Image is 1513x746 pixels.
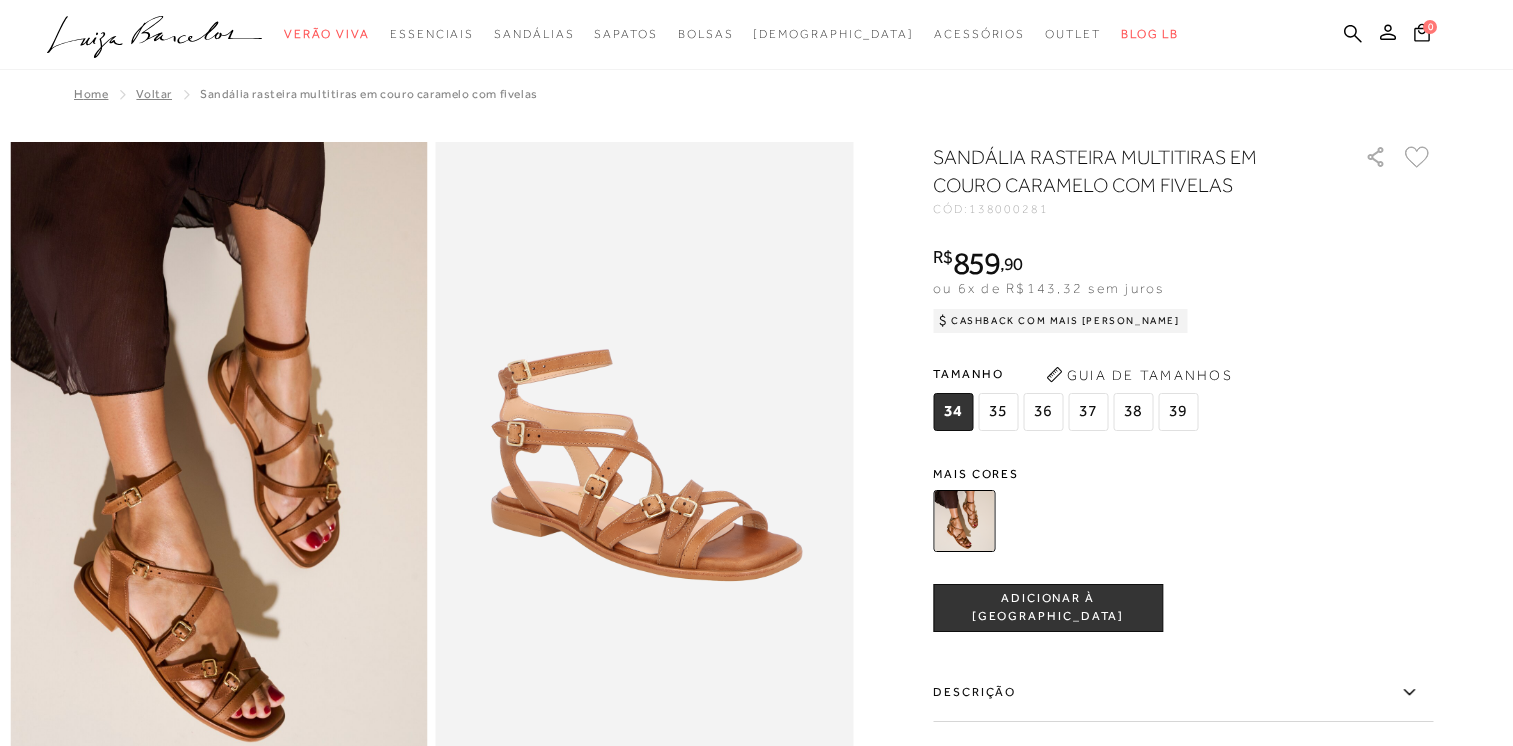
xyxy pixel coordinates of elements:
a: categoryNavScreenReaderText [494,16,574,53]
a: categoryNavScreenReaderText [390,16,474,53]
span: 90 [1004,253,1023,274]
span: Sapatos [594,27,657,41]
i: R$ [933,248,953,266]
h1: SANDÁLIA RASTEIRA MULTITIRAS EM COURO CARAMELO COM FIVELAS [933,143,1308,199]
a: Voltar [136,87,172,101]
span: 0 [1423,20,1437,34]
span: Sandálias [494,27,574,41]
a: categoryNavScreenReaderText [284,16,370,53]
span: 39 [1158,393,1198,431]
a: noSubCategoriesText [753,16,914,53]
button: Guia de Tamanhos [1039,359,1239,391]
span: 35 [978,393,1018,431]
span: 34 [933,393,973,431]
span: [DEMOGRAPHIC_DATA] [753,27,914,41]
a: categoryNavScreenReaderText [934,16,1025,53]
span: Tamanho [933,359,1203,389]
img: SANDÁLIA RASTEIRA MULTITIRAS EM COURO CARAMELO COM FIVELAS [933,490,995,552]
a: categoryNavScreenReaderText [678,16,734,53]
button: 0 [1408,22,1436,49]
div: Cashback com Mais [PERSON_NAME] [933,309,1188,333]
span: Essenciais [390,27,474,41]
span: ou 6x de R$143,32 sem juros [933,280,1164,296]
span: Acessórios [934,27,1025,41]
span: BLOG LB [1121,27,1179,41]
span: 138000281 [969,202,1049,216]
a: Home [74,87,108,101]
span: ADICIONAR À [GEOGRAPHIC_DATA] [934,590,1162,625]
span: 36 [1023,393,1063,431]
button: ADICIONAR À [GEOGRAPHIC_DATA] [933,584,1163,632]
a: BLOG LB [1121,16,1179,53]
a: categoryNavScreenReaderText [594,16,657,53]
div: CÓD: [933,203,1333,215]
span: 859 [953,245,1000,281]
label: Descrição [933,664,1433,722]
span: 37 [1068,393,1108,431]
span: Bolsas [678,27,734,41]
span: Mais cores [933,468,1433,480]
span: SANDÁLIA RASTEIRA MULTITIRAS EM COURO CARAMELO COM FIVELAS [200,87,538,101]
span: Verão Viva [284,27,370,41]
i: , [1000,255,1023,273]
span: 38 [1113,393,1153,431]
a: categoryNavScreenReaderText [1045,16,1101,53]
span: Outlet [1045,27,1101,41]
